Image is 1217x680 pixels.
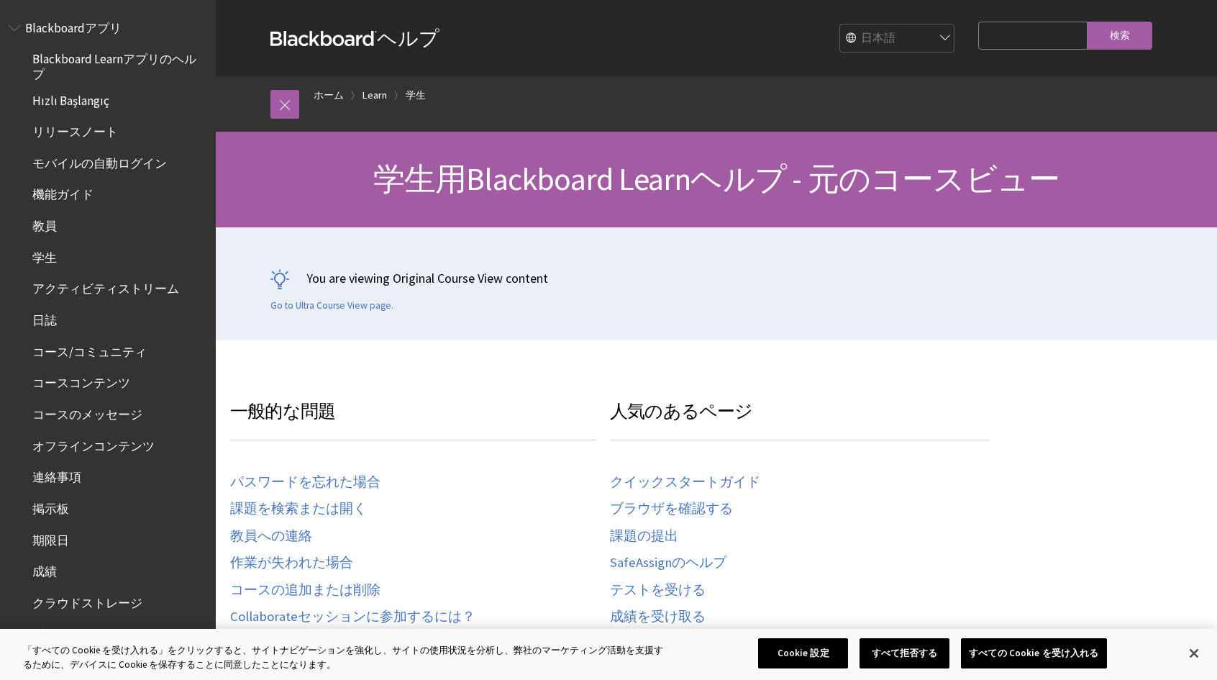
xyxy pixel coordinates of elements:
[270,31,377,46] strong: Blackboard
[610,555,726,571] a: SafeAssignのヘルプ
[32,402,142,422] span: コースのメッセージ
[32,89,109,108] span: Hızlı Başlangıç
[610,582,706,599] a: テストを受ける
[32,119,118,139] span: リリースノート
[230,474,380,491] a: パスワードを忘れた場合
[25,16,122,35] span: Blackboardアプリ
[230,609,475,625] a: Collaborateセッションに参加するには？
[270,25,439,51] a: Blackboardヘルプ
[230,582,380,599] a: コースの追加または削除
[610,609,706,625] a: 成績を受け取る
[1178,638,1210,669] button: 閉じる
[32,47,206,81] span: Blackboard Learnアプリのヘルプ
[1088,22,1152,50] input: 検索
[363,86,387,104] a: Learn
[32,340,147,359] span: コース/コミュニティ
[32,622,106,642] span: プロフィール
[610,398,990,440] h3: 人気のあるページ
[32,591,142,610] span: クラウドストレージ
[32,245,57,265] span: 学生
[314,86,344,104] a: ホーム
[230,398,596,440] h3: 一般的な問題
[230,555,353,571] a: 作業が失われた場合
[32,183,94,202] span: 機能ガイド
[860,638,949,668] button: すべて拒否する
[32,214,57,233] span: 教員
[230,528,312,545] a: 教員への連絡
[610,474,760,491] a: クイックスタートガイド
[840,24,955,53] select: Site Language Selector
[610,501,733,517] a: ブラウザを確認する
[230,501,367,517] a: 課題を検索または開く
[32,371,130,391] span: コースコンテンツ
[32,151,167,171] span: モバイルの自動ログイン
[758,638,848,668] button: Cookie 設定
[961,638,1106,668] button: すべての Cookie を受け入れる
[32,277,179,296] span: アクティビティストリーム
[23,643,670,671] div: 「すべての Cookie を受け入れる」をクリックすると、サイトナビゲーションを強化し、サイトの使用状況を分析し、弊社のマーケティング活動を支援するために、デバイスに Cookie を保存するこ...
[32,528,69,548] span: 期限日
[610,528,678,545] a: 課題の提出
[32,434,155,453] span: オフラインコンテンツ
[373,159,1060,199] span: 学生用Blackboard Learnヘルプ - 元のコースビュー
[32,466,81,485] span: 連絡事項
[32,497,69,516] span: 掲示板
[270,299,393,312] a: Go to Ultra Course View page.
[32,560,57,579] span: 成績
[406,86,426,104] a: 学生
[32,308,57,327] span: 日誌
[270,269,1162,287] p: You are viewing Original Course View content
